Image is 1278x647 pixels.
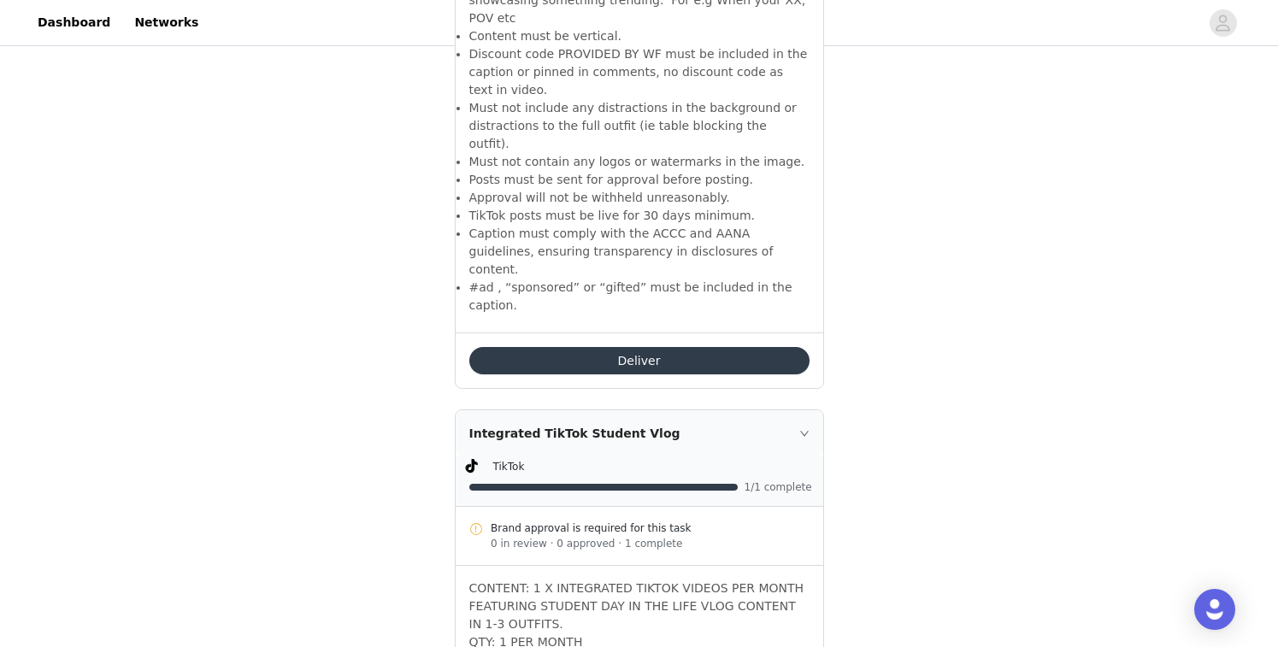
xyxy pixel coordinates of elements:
[491,521,810,536] div: Brand approval is required for this task
[799,428,810,438] i: icon: right
[469,225,810,279] p: Caption must comply with the ACCC and AANA guidelines, ensuring transparency in disclosures of co...
[745,482,813,492] span: 1/1 complete
[469,27,810,45] p: Content must be vertical.
[27,3,121,42] a: Dashboard
[469,279,810,315] p: #ad , “sponsored” or “gifted” must be included in the caption.
[1215,9,1231,37] div: avatar
[469,153,810,171] p: Must not contain any logos or watermarks in the image.
[469,347,810,374] button: Deliver
[469,207,810,225] p: TikTok posts must be live for 30 days minimum.
[124,3,209,42] a: Networks
[469,579,810,633] p: CONTENT: 1 X INTEGRATED TIKTOK VIDEOS PER MONTH FEATURING STUDENT DAY IN THE LIFE VLOG CONTENT IN...
[469,189,810,207] p: Approval will not be withheld unreasonably.
[491,536,810,551] div: 0 in review · 0 approved · 1 complete
[1194,589,1235,630] div: Open Intercom Messenger
[493,461,525,473] span: TikTok
[469,171,810,189] p: Posts must be sent for approval before posting.
[469,99,810,153] p: Must not include any distractions in the background or distractions to the full outfit (ie table ...
[469,45,810,99] p: Discount code PROVIDED BY WF must be included in the caption or pinned in comments, no discount c...
[456,410,823,456] div: icon: rightIntegrated TikTok Student Vlog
